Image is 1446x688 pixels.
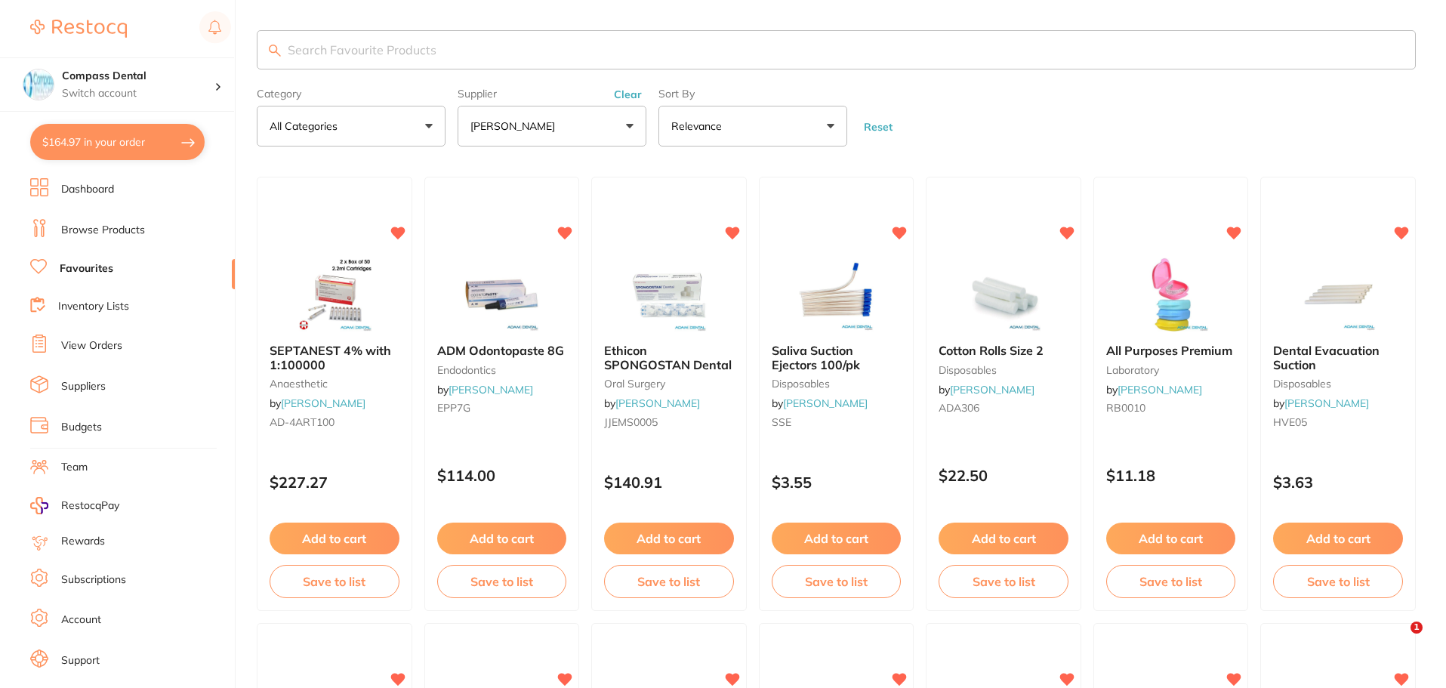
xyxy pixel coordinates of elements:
[285,256,384,332] img: SEPTANEST 4% with 1:100000
[1273,378,1403,390] small: disposables
[1106,343,1232,358] span: All Purposes Premium
[939,344,1068,357] b: Cotton Rolls Size 2
[270,343,391,372] span: SEPTANEST 4% with 1:100000
[61,460,88,475] a: Team
[1106,401,1145,415] span: RB0010
[604,344,734,372] b: Ethicon SPONGOSTAN Dental
[939,401,979,415] span: ADA306
[1411,622,1423,634] span: 1
[61,182,114,197] a: Dashboard
[458,88,646,100] label: Supplier
[772,344,902,372] b: Saliva Suction Ejectors 100/pk
[270,378,399,390] small: anaesthetic
[1273,344,1403,372] b: Dental Evacuation Suction
[30,497,119,514] a: RestocqPay
[281,396,365,410] a: [PERSON_NAME]
[61,534,105,549] a: Rewards
[772,343,860,372] span: Saliva Suction Ejectors 100/pk
[939,565,1068,598] button: Save to list
[939,343,1044,358] span: Cotton Rolls Size 2
[620,256,718,332] img: Ethicon SPONGOSTAN Dental
[61,572,126,588] a: Subscriptions
[772,415,791,429] span: SSE
[1118,383,1202,396] a: [PERSON_NAME]
[1106,364,1236,376] small: laboratory
[604,343,732,372] span: Ethicon SPONGOSTAN Dental
[939,467,1068,484] p: $22.50
[62,86,214,101] p: Switch account
[270,396,365,410] span: by
[1106,565,1236,598] button: Save to list
[950,383,1034,396] a: [PERSON_NAME]
[437,344,567,357] b: ADM Odontopaste 8G
[60,261,113,276] a: Favourites
[61,223,145,238] a: Browse Products
[270,474,399,491] p: $227.27
[1106,344,1236,357] b: All Purposes Premium
[772,396,868,410] span: by
[1106,523,1236,554] button: Add to cart
[437,523,567,554] button: Add to cart
[604,415,658,429] span: JJEMS0005
[61,338,122,353] a: View Orders
[449,383,533,396] a: [PERSON_NAME]
[671,119,728,134] p: Relevance
[58,299,129,314] a: Inventory Lists
[437,364,567,376] small: endodontics
[1106,467,1236,484] p: $11.18
[604,396,700,410] span: by
[270,415,335,429] span: AD-4ART100
[270,565,399,598] button: Save to list
[787,256,885,332] img: Saliva Suction Ejectors 100/pk
[257,106,446,147] button: All Categories
[30,11,127,46] a: Restocq Logo
[437,467,567,484] p: $114.00
[1273,415,1307,429] span: HVE05
[61,612,101,628] a: Account
[783,396,868,410] a: [PERSON_NAME]
[452,256,550,332] img: ADM Odontopaste 8G
[1273,523,1403,554] button: Add to cart
[1284,396,1369,410] a: [PERSON_NAME]
[61,379,106,394] a: Suppliers
[257,88,446,100] label: Category
[437,343,564,358] span: ADM Odontopaste 8G
[604,523,734,554] button: Add to cart
[1273,343,1380,372] span: Dental Evacuation Suction
[1122,256,1220,332] img: All Purposes Premium
[615,396,700,410] a: [PERSON_NAME]
[23,69,54,100] img: Compass Dental
[62,69,214,84] h4: Compass Dental
[1289,256,1387,332] img: Dental Evacuation Suction
[437,383,533,396] span: by
[772,523,902,554] button: Add to cart
[939,364,1068,376] small: disposables
[609,88,646,101] button: Clear
[939,383,1034,396] span: by
[270,344,399,372] b: SEPTANEST 4% with 1:100000
[437,401,470,415] span: EPP7G
[1106,383,1202,396] span: by
[1380,622,1416,658] iframe: Intercom live chat
[470,119,561,134] p: [PERSON_NAME]
[458,106,646,147] button: [PERSON_NAME]
[772,378,902,390] small: disposables
[270,523,399,554] button: Add to cart
[270,119,344,134] p: All Categories
[772,474,902,491] p: $3.55
[604,378,734,390] small: oral surgery
[30,124,205,160] button: $164.97 in your order
[954,256,1053,332] img: Cotton Rolls Size 2
[1273,565,1403,598] button: Save to list
[437,565,567,598] button: Save to list
[772,565,902,598] button: Save to list
[257,30,1416,69] input: Search Favourite Products
[658,106,847,147] button: Relevance
[1273,396,1369,410] span: by
[939,523,1068,554] button: Add to cart
[30,20,127,38] img: Restocq Logo
[61,498,119,514] span: RestocqPay
[604,565,734,598] button: Save to list
[658,88,847,100] label: Sort By
[859,120,897,134] button: Reset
